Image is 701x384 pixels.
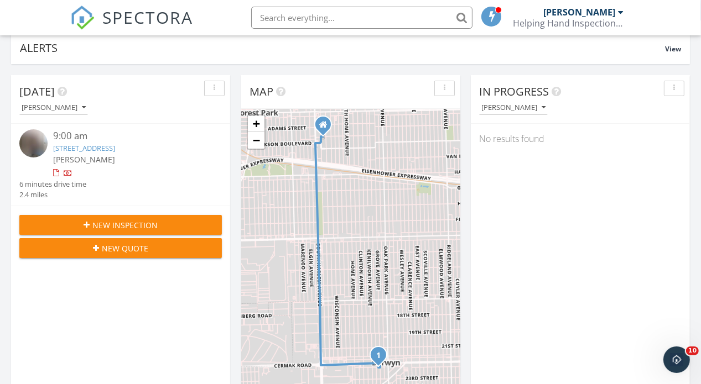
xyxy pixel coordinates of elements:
div: [PERSON_NAME] [481,104,546,112]
div: Helping Hand Inspections, LLC [513,18,624,29]
button: New Quote [19,238,222,258]
button: New Inspection [19,215,222,235]
i: 1 [376,352,381,360]
a: SPECTORA [70,15,193,38]
button: [PERSON_NAME] [19,101,88,115]
a: 9:00 am [STREET_ADDRESS] [PERSON_NAME] 6 minutes drive time 2.4 miles [19,129,222,200]
span: View [665,44,681,54]
a: Zoom in [248,115,264,132]
div: Alerts [20,40,665,55]
img: streetview [19,129,48,157]
input: Search everything... [251,7,472,29]
span: 10 [686,346,699,355]
span: SPECTORA [102,6,193,29]
span: [DATE] [19,84,55,99]
div: 702 S Maple Ave. , Oak Park IL 60304 [323,124,330,131]
div: 9:00 am [53,129,205,143]
div: 2.4 miles [19,190,86,200]
span: Map [250,84,273,99]
img: The Best Home Inspection Software - Spectora [70,6,95,30]
span: In Progress [479,84,549,99]
div: 6 minutes drive time [19,179,86,190]
button: [PERSON_NAME] [479,101,548,115]
a: Zoom out [248,132,264,149]
span: New Inspection [92,219,158,231]
a: [STREET_ADDRESS] [53,143,115,153]
span: New Quote [102,243,148,254]
div: [PERSON_NAME] [543,7,615,18]
iframe: Intercom live chat [663,346,690,373]
span: [PERSON_NAME] [53,154,115,165]
div: 2212 Grove Ave, Berwyn, IL 60402 [378,355,385,361]
div: No results found [471,124,690,154]
div: [PERSON_NAME] [22,104,86,112]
